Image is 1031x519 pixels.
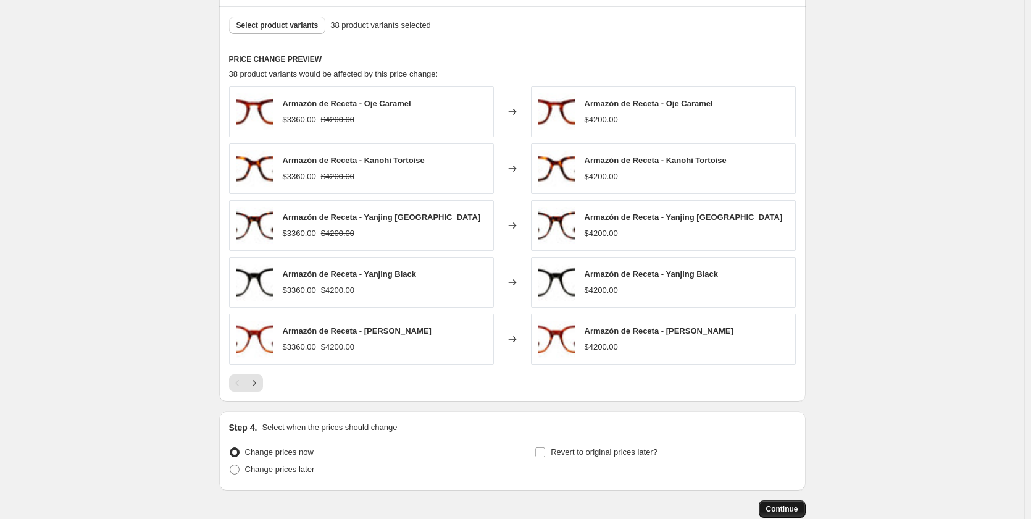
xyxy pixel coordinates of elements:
span: Select product variants [236,20,319,30]
h2: Step 4. [229,421,257,434]
button: Select product variants [229,17,326,34]
div: $4200.00 [585,284,618,297]
strike: $4200.00 [321,227,354,240]
div: $3360.00 [283,171,316,183]
strike: $4200.00 [321,284,354,297]
div: $4200.00 [585,341,618,353]
div: $4200.00 [585,114,618,126]
span: Armazón de Receta - [PERSON_NAME] [283,326,432,335]
div: $3360.00 [283,284,316,297]
img: D_669111-MLU72221072010_102023-O_80x.jpg [236,150,273,187]
span: 38 product variants would be affected by this price change: [229,69,438,78]
span: Armazón de Receta - Yanjing Black [585,269,719,279]
span: Armazón de Receta - Kanohi Tortoise [283,156,425,165]
div: $4200.00 [585,227,618,240]
strike: $4200.00 [321,114,354,126]
span: Change prices later [245,465,315,474]
h6: PRICE CHANGE PREVIEW [229,54,796,64]
nav: Pagination [229,374,263,392]
img: D_916782-MLU72031442536_102023-O_80x.jpg [236,93,273,130]
span: Armazón de Receta - Yanjing Black [283,269,417,279]
div: $4200.00 [585,171,618,183]
img: D_897498-MLU72304065763_102023-O_80x.jpg [236,321,273,358]
span: Revert to original prices later? [551,447,657,457]
img: D_786319-MLU72304013149_102023-O_80x.jpg [538,207,575,244]
img: D_916782-MLU72031442536_102023-O_80x.jpg [538,93,575,130]
p: Select when the prices should change [262,421,397,434]
span: Armazón de Receta - Yanjing [GEOGRAPHIC_DATA] [585,213,783,222]
div: $3360.00 [283,114,316,126]
span: 38 product variants selected [330,19,431,32]
span: Armazón de Receta - Yanjing [GEOGRAPHIC_DATA] [283,213,481,222]
button: Next [246,374,263,392]
div: $3360.00 [283,227,316,240]
img: D_786319-MLU72304013149_102023-O_80x.jpg [236,207,273,244]
img: D_669111-MLU72221072010_102023-O_80x.jpg [538,150,575,187]
img: D_897498-MLU72304065763_102023-O_80x.jpg [538,321,575,358]
span: Armazón de Receta - Oje Caramel [585,99,713,108]
span: Continue [766,504,798,514]
span: Armazón de Receta - [PERSON_NAME] [585,326,733,335]
span: Change prices now [245,447,314,457]
div: $3360.00 [283,341,316,353]
strike: $4200.00 [321,171,354,183]
img: D_704083-MLU72240960864_102023-O_80x.jpg [538,264,575,301]
strike: $4200.00 [321,341,354,353]
img: D_704083-MLU72240960864_102023-O_80x.jpg [236,264,273,301]
span: Armazón de Receta - Kanohi Tortoise [585,156,727,165]
span: Armazón de Receta - Oje Caramel [283,99,411,108]
button: Continue [759,500,806,518]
